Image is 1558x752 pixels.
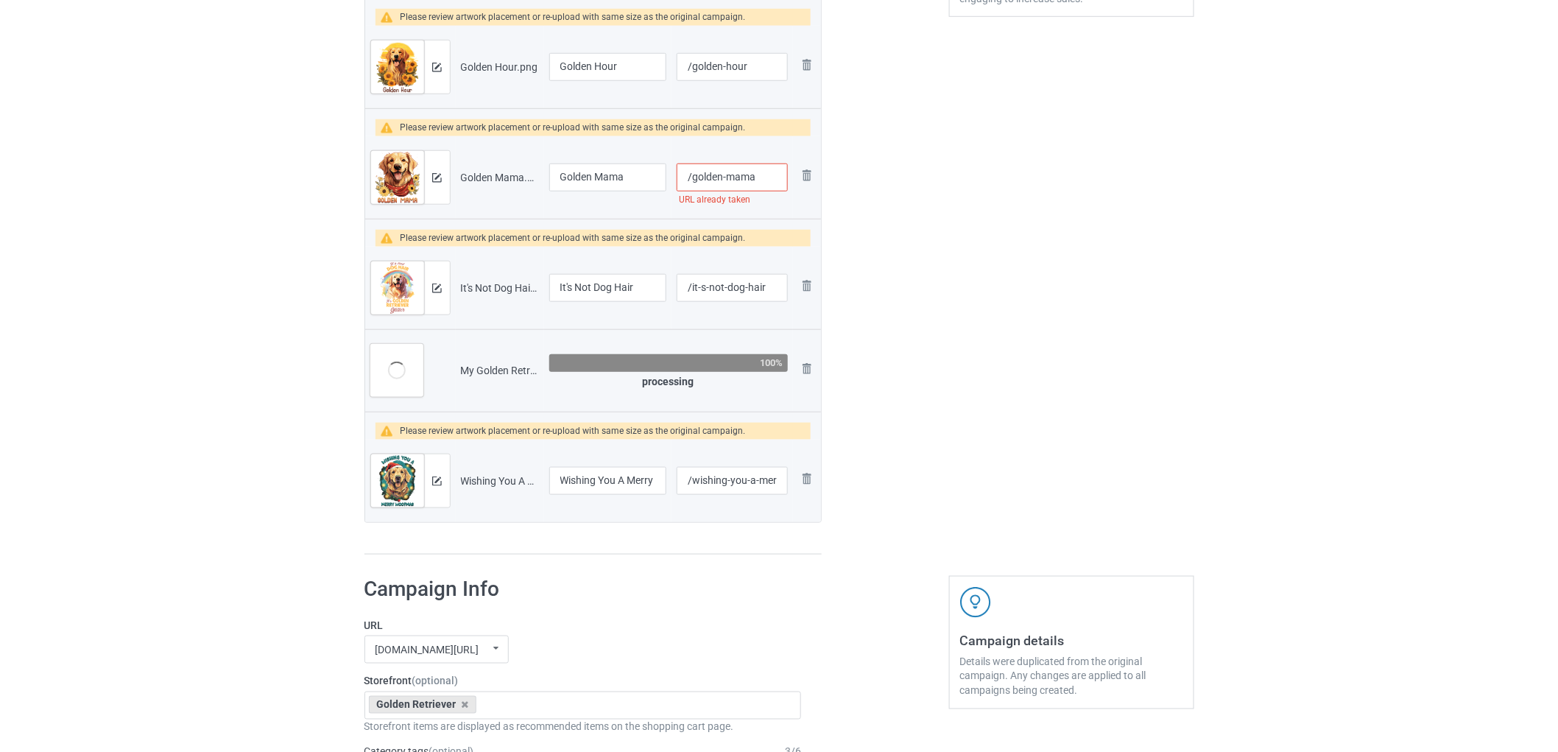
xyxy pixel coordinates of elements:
img: svg+xml;base64,PD94bWwgdmVyc2lvbj0iMS4wIiBlbmNvZGluZz0iVVRGLTgiPz4KPHN2ZyB3aWR0aD0iMTRweCIgaGVpZ2... [432,173,442,183]
div: Golden Hour.png [461,60,539,74]
div: Please review artwork placement or re-upload with same size as the original campaign. [400,9,745,26]
img: original.png [371,41,424,94]
img: original.png [371,454,424,507]
span: (optional) [412,675,459,687]
div: 100% [760,358,783,368]
div: Golden Retriever [369,696,477,714]
h1: Campaign Info [364,576,802,602]
img: svg+xml;base64,PD94bWwgdmVyc2lvbj0iMS4wIiBlbmNvZGluZz0iVVRGLTgiPz4KPHN2ZyB3aWR0aD0iMjhweCIgaGVpZ2... [798,56,816,74]
div: Wishing You A Merry Woofmas.png [461,474,539,488]
div: It's Not Dog Hair.png [461,281,539,295]
img: svg+xml;base64,PD94bWwgdmVyc2lvbj0iMS4wIiBlbmNvZGluZz0iVVRGLTgiPz4KPHN2ZyB3aWR0aD0iMTRweCIgaGVpZ2... [432,63,442,72]
div: Details were duplicated from the original campaign. Any changes are applied to all campaigns bein... [960,654,1183,698]
img: svg+xml;base64,PD94bWwgdmVyc2lvbj0iMS4wIiBlbmNvZGluZz0iVVRGLTgiPz4KPHN2ZyB3aWR0aD0iMjhweCIgaGVpZ2... [798,360,816,378]
div: URL already taken [677,191,787,208]
img: warning [381,233,401,244]
img: svg+xml;base64,PD94bWwgdmVyc2lvbj0iMS4wIiBlbmNvZGluZz0iVVRGLTgiPz4KPHN2ZyB3aWR0aD0iMjhweCIgaGVpZ2... [798,470,816,488]
div: Please review artwork placement or re-upload with same size as the original campaign. [400,423,745,440]
img: svg+xml;base64,PD94bWwgdmVyc2lvbj0iMS4wIiBlbmNvZGluZz0iVVRGLTgiPz4KPHN2ZyB3aWR0aD0iNDJweCIgaGVpZ2... [960,587,991,618]
div: My Golden Retriever Is My Therapist.png [461,363,539,378]
div: [DOMAIN_NAME][URL] [376,644,479,655]
div: Please review artwork placement or re-upload with same size as the original campaign. [400,119,745,136]
h3: Campaign details [960,632,1183,649]
img: svg+xml;base64,PD94bWwgdmVyc2lvbj0iMS4wIiBlbmNvZGluZz0iVVRGLTgiPz4KPHN2ZyB3aWR0aD0iMTRweCIgaGVpZ2... [432,477,442,486]
div: Golden Mama.png [461,170,539,185]
div: Please review artwork placement or re-upload with same size as the original campaign. [400,230,745,247]
img: original.png [371,261,424,314]
img: warning [381,12,401,23]
div: processing [549,374,788,389]
img: warning [381,122,401,133]
img: svg+xml;base64,PD94bWwgdmVyc2lvbj0iMS4wIiBlbmNvZGluZz0iVVRGLTgiPz4KPHN2ZyB3aWR0aD0iMjhweCIgaGVpZ2... [798,166,816,184]
img: original.png [371,151,424,204]
div: Storefront items are displayed as recommended items on the shopping cart page. [364,720,802,734]
img: svg+xml;base64,PD94bWwgdmVyc2lvbj0iMS4wIiBlbmNvZGluZz0iVVRGLTgiPz4KPHN2ZyB3aWR0aD0iMTRweCIgaGVpZ2... [432,284,442,293]
label: Storefront [364,674,802,689]
img: warning [381,426,401,437]
label: URL [364,618,802,633]
img: svg+xml;base64,PD94bWwgdmVyc2lvbj0iMS4wIiBlbmNvZGluZz0iVVRGLTgiPz4KPHN2ZyB3aWR0aD0iMjhweCIgaGVpZ2... [798,277,816,295]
